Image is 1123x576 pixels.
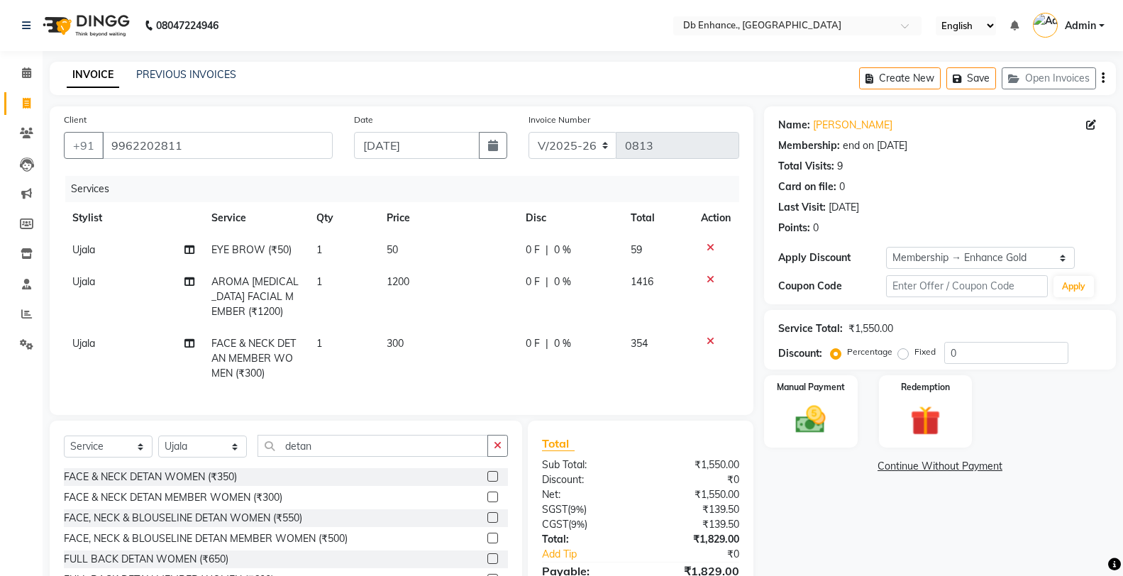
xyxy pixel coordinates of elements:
span: 0 F [526,243,540,257]
span: 1200 [387,275,409,288]
div: ₹0 [641,472,750,487]
div: FACE & NECK DETAN MEMBER WOMEN (₹300) [64,490,282,505]
span: | [546,243,548,257]
span: 1 [316,337,322,350]
div: end on [DATE] [843,138,907,153]
span: 9% [570,504,584,515]
span: 1 [316,243,322,256]
div: ₹139.50 [641,517,750,532]
img: _gift.svg [901,402,950,439]
th: Action [692,202,739,234]
span: Ujala [72,243,95,256]
input: Search by Name/Mobile/Email/Code [102,132,333,159]
button: Open Invoices [1002,67,1096,89]
span: 50 [387,243,398,256]
label: Fixed [914,345,936,358]
span: 300 [387,337,404,350]
span: 0 F [526,336,540,351]
span: Ujala [72,275,95,288]
label: Percentage [847,345,892,358]
label: Date [354,113,373,126]
div: ₹1,550.00 [848,321,893,336]
div: ₹1,829.00 [641,532,750,547]
th: Total [622,202,692,234]
span: 1416 [631,275,653,288]
button: Apply [1053,276,1094,297]
div: [DATE] [829,200,859,215]
input: Search or Scan [258,435,488,457]
b: 08047224946 [156,6,218,45]
a: Continue Without Payment [767,459,1113,474]
div: Coupon Code [778,279,886,294]
button: +91 [64,132,104,159]
div: 0 [813,221,819,236]
div: Membership: [778,138,840,153]
div: Net: [531,487,641,502]
th: Service [203,202,308,234]
div: ( ) [531,502,641,517]
div: Discount: [531,472,641,487]
span: 0 F [526,275,540,289]
div: ₹139.50 [641,502,750,517]
th: Price [378,202,517,234]
button: Create New [859,67,941,89]
span: AROMA [MEDICAL_DATA] FACIAL MEMBER (₹1200) [211,275,299,318]
th: Stylist [64,202,203,234]
div: 0 [839,179,845,194]
input: Enter Offer / Coupon Code [886,275,1048,297]
th: Disc [517,202,622,234]
div: ₹0 [659,547,750,562]
div: ₹1,550.00 [641,487,750,502]
img: logo [36,6,133,45]
span: 1 [316,275,322,288]
span: EYE BROW (₹50) [211,243,292,256]
div: 9 [837,159,843,174]
img: Admin [1033,13,1058,38]
a: [PERSON_NAME] [813,118,892,133]
span: 59 [631,243,642,256]
span: 0 % [554,243,571,257]
a: INVOICE [67,62,119,88]
div: Service Total: [778,321,843,336]
div: ₹1,550.00 [641,458,750,472]
span: 354 [631,337,648,350]
img: _cash.svg [786,402,835,437]
a: PREVIOUS INVOICES [136,68,236,81]
div: FACE & NECK DETAN WOMEN (₹350) [64,470,237,484]
a: Add Tip [531,547,658,562]
span: Admin [1065,18,1096,33]
span: 0 % [554,275,571,289]
span: 0 % [554,336,571,351]
div: Points: [778,221,810,236]
span: Ujala [72,337,95,350]
div: Name: [778,118,810,133]
div: FACE, NECK & BLOUSELINE DETAN MEMBER WOMEN (₹500) [64,531,348,546]
div: Sub Total: [531,458,641,472]
span: 9% [571,519,585,530]
div: Last Visit: [778,200,826,215]
span: SGST [542,503,568,516]
div: ( ) [531,517,641,532]
div: FACE, NECK & BLOUSELINE DETAN WOMEN (₹550) [64,511,302,526]
div: Total Visits: [778,159,834,174]
div: Card on file: [778,179,836,194]
div: Apply Discount [778,250,886,265]
button: Save [946,67,996,89]
div: Discount: [778,346,822,361]
label: Manual Payment [777,381,845,394]
div: Total: [531,532,641,547]
th: Qty [308,202,378,234]
div: FULL BACK DETAN WOMEN (₹650) [64,552,228,567]
label: Invoice Number [529,113,590,126]
span: | [546,275,548,289]
label: Redemption [901,381,950,394]
span: FACE & NECK DETAN MEMBER WOMEN (₹300) [211,337,296,380]
span: | [546,336,548,351]
span: Total [542,436,575,451]
div: Services [65,176,750,202]
label: Client [64,113,87,126]
span: CGST [542,518,568,531]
